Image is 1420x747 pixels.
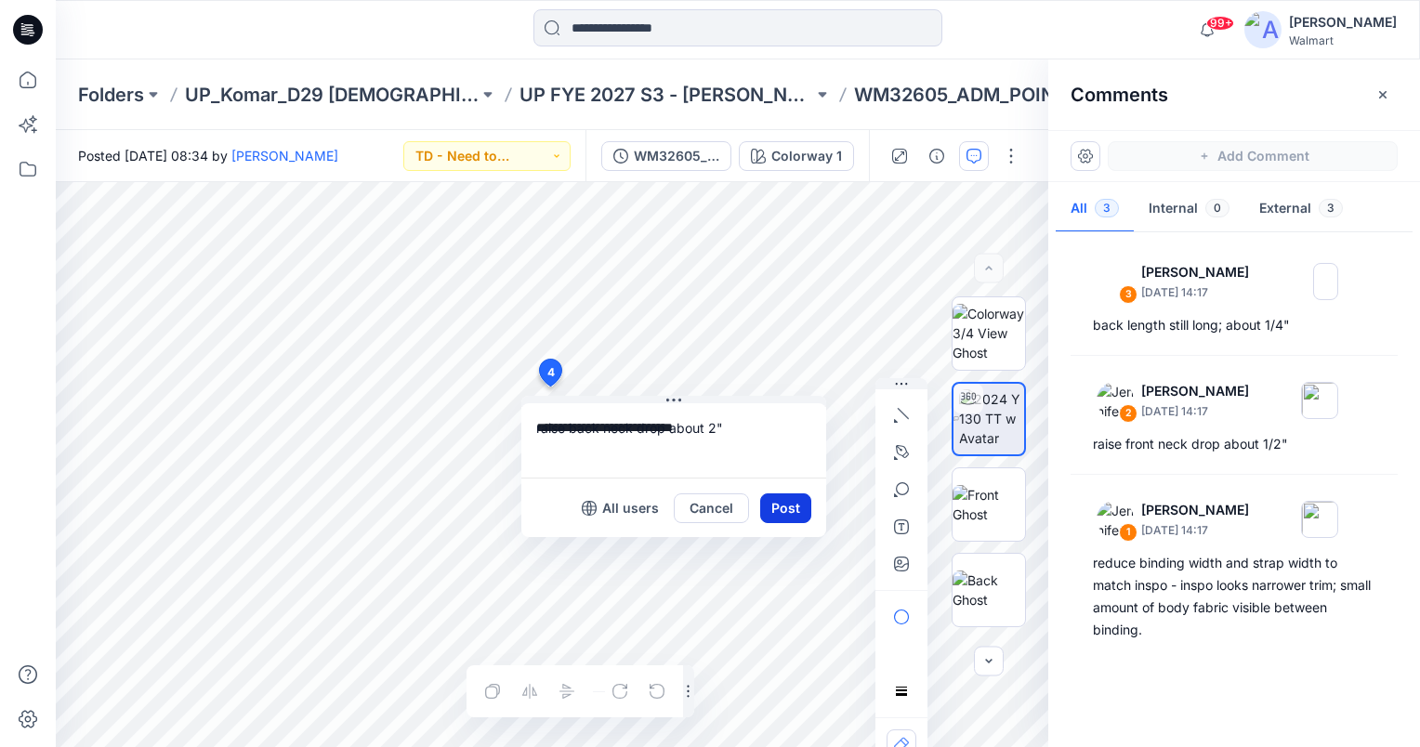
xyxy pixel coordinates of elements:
[519,82,813,108] a: UP FYE 2027 S3 - [PERSON_NAME] D29 [DEMOGRAPHIC_DATA] Sleepwear
[1119,404,1137,423] div: 2
[1244,11,1282,48] img: avatar
[602,497,659,519] p: All users
[1141,261,1261,283] p: [PERSON_NAME]
[674,493,749,523] button: Cancel
[953,485,1025,524] img: Front Ghost
[922,141,952,171] button: Details
[1134,186,1244,233] button: Internal
[78,146,338,165] span: Posted [DATE] 08:34 by
[1097,501,1134,538] img: Jennifer Yerkes
[1141,499,1249,521] p: [PERSON_NAME]
[1244,186,1358,233] button: External
[1093,552,1375,641] div: reduce binding width and strap width to match inspo - inspo looks narrower trim; small amount of ...
[854,82,1148,108] p: WM32605_ADM_POINTELLE TANK
[959,389,1024,448] img: 2024 Y 130 TT w Avatar
[1141,283,1261,302] p: [DATE] 14:17
[78,82,144,108] a: Folders
[1319,199,1343,217] span: 3
[1095,199,1119,217] span: 3
[953,570,1025,609] img: Back Ghost
[1289,11,1397,33] div: [PERSON_NAME]
[1141,380,1249,402] p: [PERSON_NAME]
[1206,16,1234,31] span: 99+
[1093,433,1375,455] div: raise front neck drop about 1/2"
[185,82,479,108] a: UP_Komar_D29 [DEMOGRAPHIC_DATA] Sleep
[1071,84,1168,106] h2: Comments
[1093,314,1375,336] div: back length still long; about 1/4"
[1141,402,1249,421] p: [DATE] 14:17
[1205,199,1229,217] span: 0
[1097,382,1134,419] img: Jennifer Yerkes
[547,364,555,381] span: 4
[1119,285,1137,304] div: 3
[771,146,842,166] div: Colorway 1
[574,493,666,523] button: All users
[1289,33,1397,47] div: Walmart
[760,493,811,523] button: Post
[231,148,338,164] a: [PERSON_NAME]
[739,141,854,171] button: Colorway 1
[1056,186,1134,233] button: All
[1141,521,1249,540] p: [DATE] 14:17
[1097,263,1134,300] img: Jennifer Yerkes
[1119,523,1137,542] div: 1
[1108,141,1398,171] button: Add Comment
[601,141,731,171] button: WM32605_ADM_POINTELLE TANK
[953,304,1025,362] img: Colorway 3/4 View Ghost
[634,146,719,166] div: WM32605_ADM_POINTELLE TANK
